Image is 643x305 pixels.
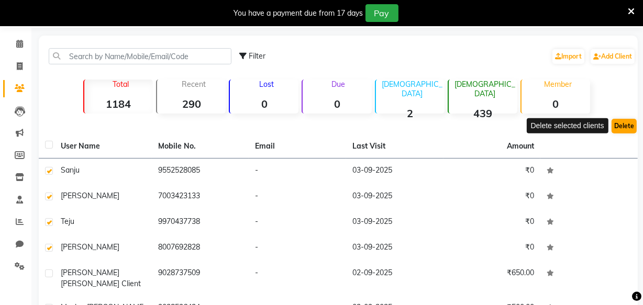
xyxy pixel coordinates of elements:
td: 9028737509 [152,261,249,296]
td: 9970437738 [152,210,249,235]
td: 03-09-2025 [346,184,444,210]
strong: 290 [157,97,226,110]
td: - [249,235,346,261]
td: ₹0 [444,235,541,261]
td: 9552528085 [152,159,249,184]
input: Search by Name/Mobile/Email/Code [49,48,231,64]
td: 03-09-2025 [346,235,444,261]
td: 7003423133 [152,184,249,210]
th: Amount [501,134,540,158]
td: ₹650.00 [444,261,541,296]
span: [PERSON_NAME] [61,268,119,277]
span: Filter [249,51,265,61]
td: ₹0 [444,210,541,235]
th: Last Visit [346,134,444,159]
td: - [249,261,346,296]
button: Delete [612,119,637,133]
span: teju [61,217,74,226]
td: - [249,159,346,184]
div: You have a payment due from 17 days [234,8,363,19]
a: Add Client [591,49,635,64]
td: ₹0 [444,184,541,210]
p: [DEMOGRAPHIC_DATA] [380,80,445,98]
strong: 2 [376,107,445,120]
strong: 0 [522,97,590,110]
span: [PERSON_NAME] [61,191,119,200]
td: 03-09-2025 [346,159,444,184]
span: [PERSON_NAME] [61,242,119,252]
strong: 0 [303,97,371,110]
td: - [249,210,346,235]
p: Total [88,80,153,89]
strong: 439 [449,107,517,120]
th: User Name [54,134,152,159]
a: Import [552,49,584,64]
div: Delete selected clients [527,118,608,133]
p: [DEMOGRAPHIC_DATA] [453,80,517,98]
span: sanju [61,165,80,175]
strong: 1184 [84,97,153,110]
strong: 0 [230,97,298,110]
td: - [249,184,346,210]
td: 8007692828 [152,235,249,261]
p: Recent [161,80,226,89]
td: 02-09-2025 [346,261,444,296]
span: [PERSON_NAME] client [61,279,141,288]
button: Pay [365,4,398,22]
p: Due [305,80,371,89]
p: Lost [234,80,298,89]
td: ₹0 [444,159,541,184]
td: 03-09-2025 [346,210,444,235]
p: Member [526,80,590,89]
th: Email [249,134,346,159]
th: Mobile No. [152,134,249,159]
